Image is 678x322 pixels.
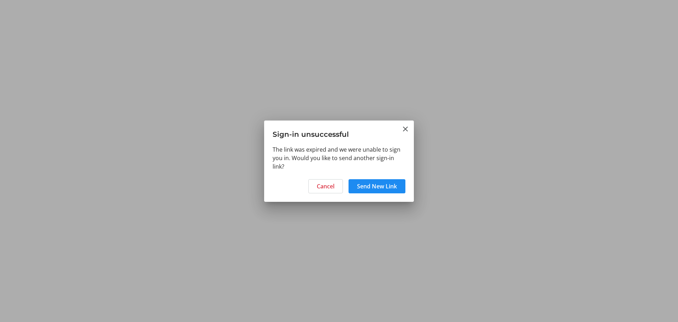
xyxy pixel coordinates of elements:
[349,179,405,193] button: Send New Link
[357,182,397,191] span: Send New Link
[264,121,414,145] h3: Sign-in unsuccessful
[401,125,410,133] button: Close
[308,179,343,193] button: Cancel
[264,145,414,175] div: The link was expired and we were unable to sign you in. Would you like to send another sign-in link?
[317,182,334,191] span: Cancel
